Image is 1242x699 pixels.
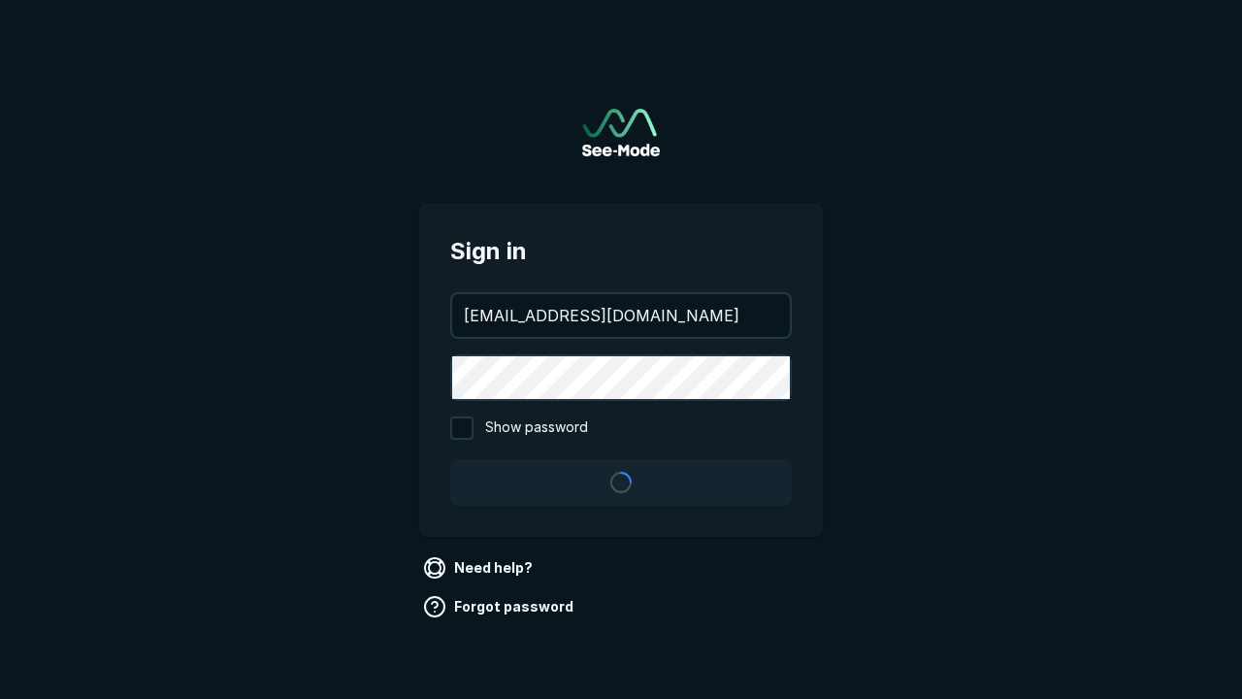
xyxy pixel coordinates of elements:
a: Go to sign in [582,109,660,156]
a: Need help? [419,552,540,583]
input: your@email.com [452,294,790,337]
span: Sign in [450,234,792,269]
img: See-Mode Logo [582,109,660,156]
span: Show password [485,416,588,440]
a: Forgot password [419,591,581,622]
